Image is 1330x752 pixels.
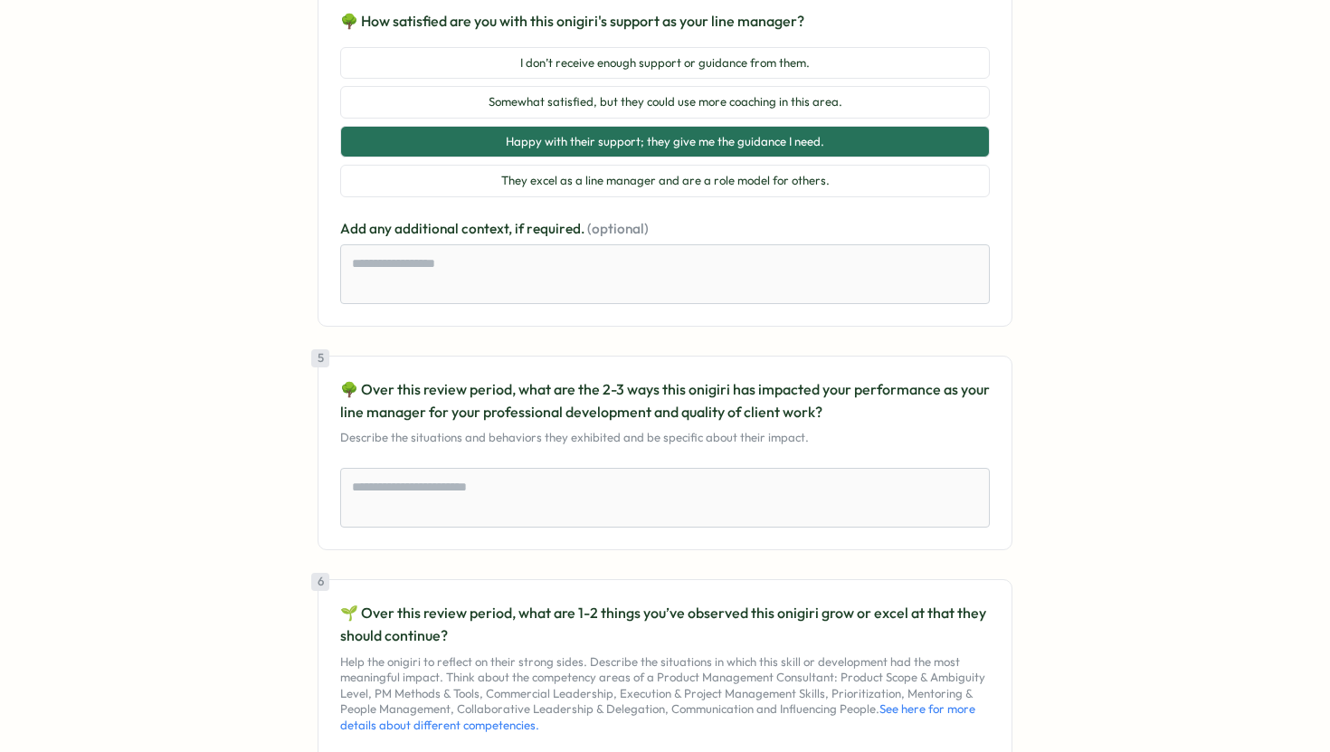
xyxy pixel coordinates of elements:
p: Describe the situations and behaviors they exhibited and be specific about their impact. [340,430,990,446]
div: 6 [311,573,329,591]
span: required. [527,220,587,237]
button: They excel as a line manager and are a role model for others. [340,165,990,197]
p: Help the onigiri to reflect on their strong sides. Describe the situations in which this skill or... [340,654,990,734]
span: any [369,220,394,237]
p: 🌳 How satisfied are you with this onigiri's support as your line manager? [340,10,990,33]
p: 🌱 Over this review period, what are 1-2 things you’ve observed this onigiri grow or excel at that... [340,602,990,647]
span: (optional) [587,220,649,237]
span: additional [394,220,461,237]
span: Add [340,220,369,237]
p: 🌳 Over this review period, what are the 2-3 ways this onigiri has impacted your performance as yo... [340,378,990,424]
span: context, [461,220,515,237]
button: Happy with their support; they give me the guidance I need. [340,126,990,158]
a: See here for more details about different competencies. [340,701,975,732]
button: I don’t receive enough support or guidance from them. [340,47,990,80]
button: Somewhat satisfied, but they could use more coaching in this area. [340,86,990,119]
span: if [515,220,527,237]
div: 5 [311,349,329,367]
